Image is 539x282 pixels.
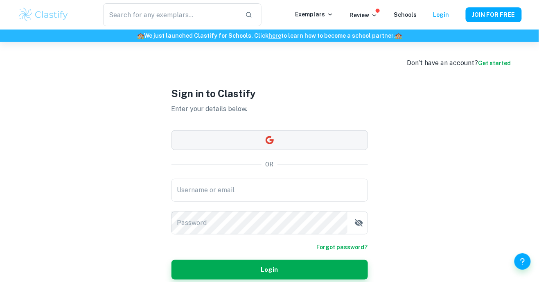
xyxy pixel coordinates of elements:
a: Schools [394,11,417,18]
a: Get started [478,60,511,66]
span: 🏫 [395,32,402,39]
button: Login [171,260,368,280]
p: OR [266,160,274,169]
h1: Sign in to Clastify [171,86,368,101]
input: Search for any exemplars... [103,3,238,26]
div: Don’t have an account? [407,58,511,68]
p: Exemplars [295,10,334,19]
a: Forgot password? [317,243,368,252]
button: Help and Feedback [514,253,531,270]
img: Clastify logo [18,7,70,23]
a: here [268,32,281,39]
p: Enter your details below. [171,104,368,114]
h6: We just launched Clastify for Schools. Click to learn how to become a school partner. [2,31,537,40]
span: 🏫 [137,32,144,39]
p: Review [350,11,378,20]
a: Login [433,11,449,18]
button: JOIN FOR FREE [466,7,522,22]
